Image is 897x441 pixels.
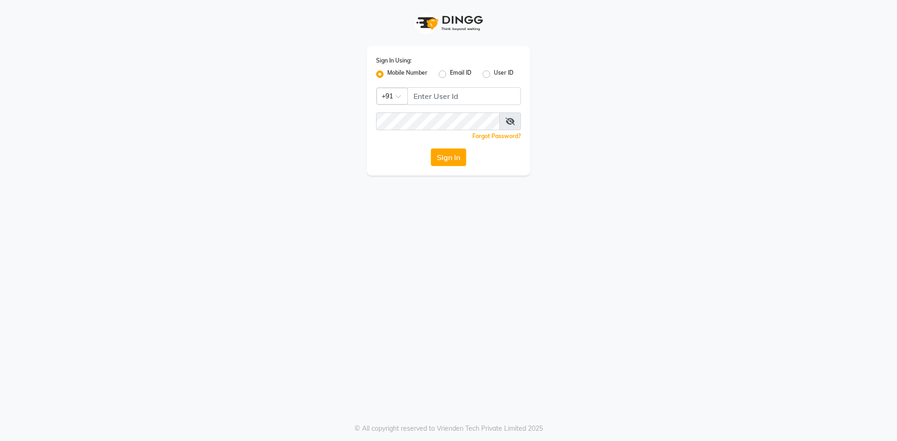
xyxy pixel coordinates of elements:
img: logo1.svg [411,9,486,37]
label: Sign In Using: [376,56,412,65]
label: User ID [494,69,513,80]
label: Mobile Number [387,69,427,80]
button: Sign In [431,148,466,166]
input: Username [407,87,521,105]
label: Email ID [450,69,471,80]
input: Username [376,112,500,130]
a: Forgot Password? [472,133,521,140]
